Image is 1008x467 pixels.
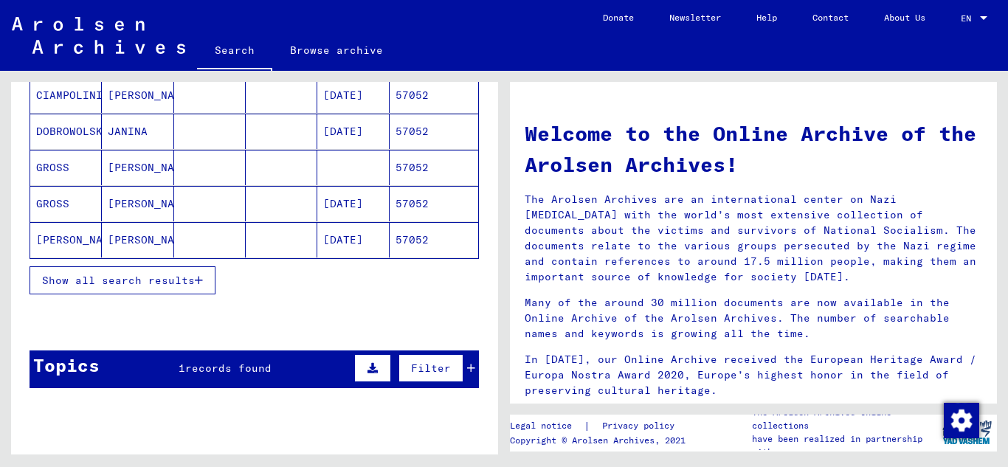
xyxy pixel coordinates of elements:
[30,114,102,149] mat-cell: DOBROWOLSKA
[525,118,982,180] h1: Welcome to the Online Archive of the Arolsen Archives!
[317,77,389,113] mat-cell: [DATE]
[752,432,936,459] p: have been realized in partnership with
[30,77,102,113] mat-cell: CIAMPOLINI
[102,150,173,185] mat-cell: [PERSON_NAME]
[197,32,272,71] a: Search
[30,222,102,257] mat-cell: [PERSON_NAME]
[30,266,215,294] button: Show all search results
[390,114,478,149] mat-cell: 57052
[33,352,100,378] div: Topics
[390,222,478,257] mat-cell: 57052
[30,186,102,221] mat-cell: GROSS
[12,17,185,54] img: Arolsen_neg.svg
[317,222,389,257] mat-cell: [DATE]
[398,354,463,382] button: Filter
[590,418,692,434] a: Privacy policy
[317,186,389,221] mat-cell: [DATE]
[525,192,982,285] p: The Arolsen Archives are an international center on Nazi [MEDICAL_DATA] with the world’s most ext...
[411,362,451,375] span: Filter
[272,32,401,68] a: Browse archive
[42,274,195,287] span: Show all search results
[390,77,478,113] mat-cell: 57052
[525,295,982,342] p: Many of the around 30 million documents are now available in the Online Archive of the Arolsen Ar...
[525,352,982,398] p: In [DATE], our Online Archive received the European Heritage Award / Europa Nostra Award 2020, Eu...
[752,406,936,432] p: The Arolsen Archives online collections
[944,403,979,438] img: Change consent
[390,150,478,185] mat-cell: 57052
[939,414,995,451] img: yv_logo.png
[102,222,173,257] mat-cell: [PERSON_NAME]
[102,114,173,149] mat-cell: JANINA
[102,77,173,113] mat-cell: [PERSON_NAME]
[102,186,173,221] mat-cell: [PERSON_NAME]
[510,418,692,434] div: |
[179,362,185,375] span: 1
[30,150,102,185] mat-cell: GROSS
[317,114,389,149] mat-cell: [DATE]
[390,186,478,221] mat-cell: 57052
[510,418,584,434] a: Legal notice
[510,434,692,447] p: Copyright © Arolsen Archives, 2021
[961,13,977,24] span: EN
[185,362,272,375] span: records found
